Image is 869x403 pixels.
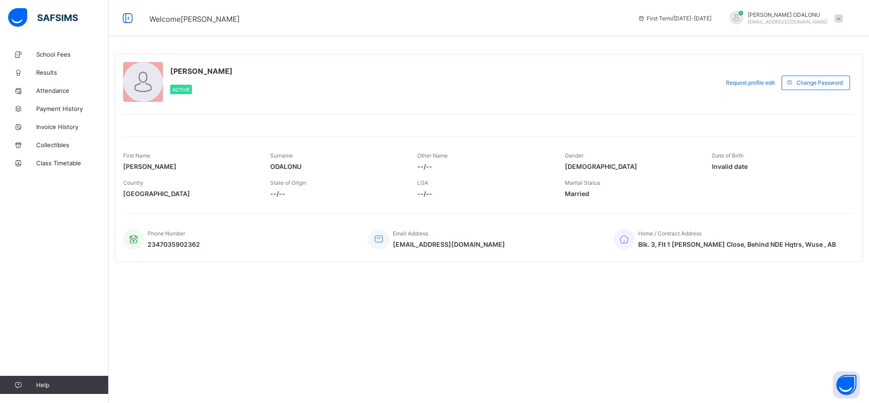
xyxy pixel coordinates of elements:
[123,190,257,197] span: [GEOGRAPHIC_DATA]
[36,51,109,58] span: School Fees
[417,163,551,170] span: --/--
[721,11,847,26] div: ERNESTODALONU
[172,87,190,92] span: Active
[149,14,240,24] span: Welcome [PERSON_NAME]
[638,230,702,237] span: Home / Contract Address
[417,190,551,197] span: --/--
[36,87,109,94] span: Attendance
[797,79,843,86] span: Change Password
[36,141,109,149] span: Collectibles
[170,67,233,76] span: [PERSON_NAME]
[8,8,78,27] img: safsims
[123,179,143,186] span: Country
[36,381,108,389] span: Help
[565,179,600,186] span: Marital Status
[565,152,583,159] span: Gender
[565,190,698,197] span: Married
[36,123,109,130] span: Invoice History
[270,152,293,159] span: Surname
[123,152,150,159] span: First Name
[748,19,828,24] span: [EMAIL_ADDRESS][DOMAIN_NAME]
[148,240,200,248] span: 2347035902362
[833,371,860,398] button: Open asap
[417,152,448,159] span: Other Name
[270,163,404,170] span: ODALONU
[712,163,845,170] span: Invalid date
[712,152,744,159] span: Date of Birth
[393,240,505,248] span: [EMAIL_ADDRESS][DOMAIN_NAME]
[270,179,306,186] span: State of Origin
[638,15,711,22] span: session/term information
[123,163,257,170] span: [PERSON_NAME]
[393,230,428,237] span: Email Address
[36,105,109,112] span: Payment History
[270,190,404,197] span: --/--
[565,163,698,170] span: [DEMOGRAPHIC_DATA]
[148,230,185,237] span: Phone Number
[417,179,428,186] span: LGA
[638,240,836,248] span: Blk. 3, Flt 1 [PERSON_NAME] Close, Behind NDE Hqtrs, Wuse , AB
[36,159,109,167] span: Class Timetable
[748,11,828,18] span: [PERSON_NAME] ODALONU
[726,79,775,86] span: Request profile edit
[36,69,109,76] span: Results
